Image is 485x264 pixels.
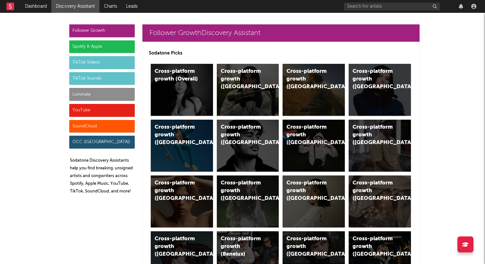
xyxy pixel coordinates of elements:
div: Follower Growth [69,24,135,37]
a: Cross-platform growth ([GEOGRAPHIC_DATA]) [283,175,345,227]
div: Cross-platform growth ([GEOGRAPHIC_DATA]) [155,123,198,147]
div: Cross-platform growth ([GEOGRAPHIC_DATA]) [286,235,330,258]
div: Cross-platform growth (Overall) [155,68,198,83]
a: Cross-platform growth ([GEOGRAPHIC_DATA]) [349,64,411,116]
div: Cross-platform growth ([GEOGRAPHIC_DATA]) [353,179,396,202]
div: Cross-platform growth ([GEOGRAPHIC_DATA]) [353,123,396,147]
a: Cross-platform growth ([GEOGRAPHIC_DATA]) [283,64,345,116]
div: Luminate [69,88,135,101]
a: Follower GrowthDiscovery Assistant [142,24,420,42]
p: Sodatone Picks [149,49,413,57]
div: Cross-platform growth (Benelux) [221,235,264,258]
div: YouTube [69,104,135,117]
div: Cross-platform growth ([GEOGRAPHIC_DATA]) [286,68,330,91]
div: Cross-platform growth ([GEOGRAPHIC_DATA]) [353,235,396,258]
a: Cross-platform growth ([GEOGRAPHIC_DATA]) [349,175,411,227]
div: Cross-platform growth ([GEOGRAPHIC_DATA]) [155,179,198,202]
a: Cross-platform growth ([GEOGRAPHIC_DATA]) [217,175,279,227]
div: Cross-platform growth ([GEOGRAPHIC_DATA]) [155,235,198,258]
div: Cross-platform growth ([GEOGRAPHIC_DATA]) [221,68,264,91]
a: Cross-platform growth ([GEOGRAPHIC_DATA]) [217,120,279,172]
div: TikTok Sounds [69,72,135,85]
a: Cross-platform growth ([GEOGRAPHIC_DATA]) [217,64,279,116]
a: Cross-platform growth ([GEOGRAPHIC_DATA]) [151,120,213,172]
input: Search for artists [344,3,440,11]
div: Cross-platform growth ([GEOGRAPHIC_DATA]) [221,123,264,147]
div: SoundCloud [69,120,135,133]
p: Sodatone Discovery Assistants help you find breaking, unsigned artists and songwriters across Spo... [70,157,135,195]
div: TikTok Videos [69,56,135,69]
div: OCC ([GEOGRAPHIC_DATA]) [69,136,135,149]
div: Cross-platform growth ([GEOGRAPHIC_DATA]) [353,68,396,91]
a: Cross-platform growth ([GEOGRAPHIC_DATA]) [349,120,411,172]
a: Cross-platform growth (Overall) [151,64,213,116]
div: Spotify & Apple [69,40,135,53]
div: Cross-platform growth ([GEOGRAPHIC_DATA]/GSA) [286,123,330,147]
div: Cross-platform growth ([GEOGRAPHIC_DATA]) [286,179,330,202]
div: Cross-platform growth ([GEOGRAPHIC_DATA]) [221,179,264,202]
a: Cross-platform growth ([GEOGRAPHIC_DATA]/GSA) [283,120,345,172]
a: Cross-platform growth ([GEOGRAPHIC_DATA]) [151,175,213,227]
